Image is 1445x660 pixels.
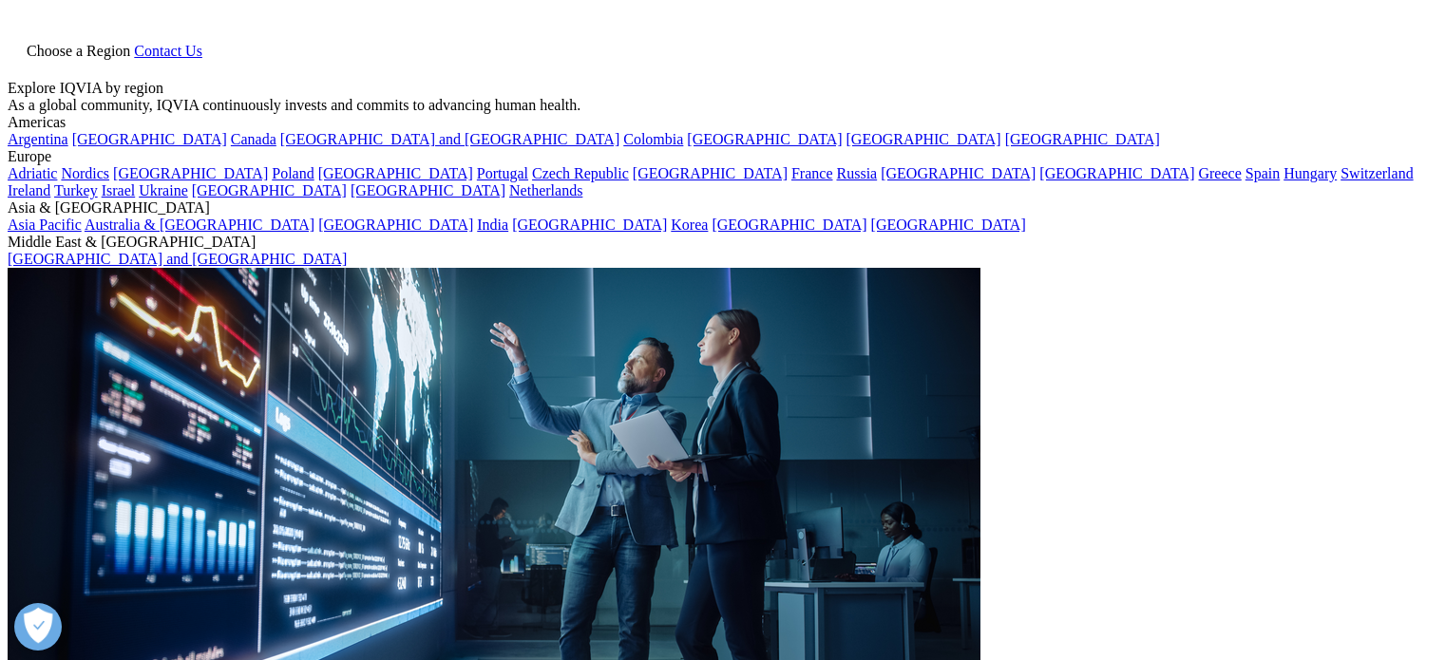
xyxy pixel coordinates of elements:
[1039,165,1194,181] a: [GEOGRAPHIC_DATA]
[687,131,842,147] a: [GEOGRAPHIC_DATA]
[712,217,866,233] a: [GEOGRAPHIC_DATA]
[318,165,473,181] a: [GEOGRAPHIC_DATA]
[532,165,629,181] a: Czech Republic
[1198,165,1241,181] a: Greece
[8,97,1437,114] div: As a global community, IQVIA continuously invests and commits to advancing human health.
[134,43,202,59] a: Contact Us
[633,165,788,181] a: [GEOGRAPHIC_DATA]
[102,182,136,198] a: Israel
[1005,131,1160,147] a: [GEOGRAPHIC_DATA]
[280,131,619,147] a: [GEOGRAPHIC_DATA] and [GEOGRAPHIC_DATA]
[8,182,50,198] a: Ireland
[871,217,1026,233] a: [GEOGRAPHIC_DATA]
[8,217,82,233] a: Asia Pacific
[8,80,1437,97] div: Explore IQVIA by region
[623,131,683,147] a: Colombia
[837,165,878,181] a: Russia
[512,217,667,233] a: [GEOGRAPHIC_DATA]
[8,148,1437,165] div: Europe
[272,165,314,181] a: Poland
[8,114,1437,131] div: Americas
[8,251,347,267] a: [GEOGRAPHIC_DATA] and [GEOGRAPHIC_DATA]
[72,131,227,147] a: [GEOGRAPHIC_DATA]
[27,43,130,59] span: Choose a Region
[1245,165,1280,181] a: Spain
[54,182,98,198] a: Turkey
[192,182,347,198] a: [GEOGRAPHIC_DATA]
[8,165,57,181] a: Adriatic
[318,217,473,233] a: [GEOGRAPHIC_DATA]
[1340,165,1413,181] a: Switzerland
[61,165,109,181] a: Nordics
[231,131,276,147] a: Canada
[1283,165,1337,181] a: Hungary
[477,217,508,233] a: India
[791,165,833,181] a: France
[351,182,505,198] a: [GEOGRAPHIC_DATA]
[509,182,582,198] a: Netherlands
[8,234,1437,251] div: Middle East & [GEOGRAPHIC_DATA]
[8,131,68,147] a: Argentina
[846,131,1001,147] a: [GEOGRAPHIC_DATA]
[14,603,62,651] button: Abrir preferências
[85,217,314,233] a: Australia & [GEOGRAPHIC_DATA]
[113,165,268,181] a: [GEOGRAPHIC_DATA]
[8,199,1437,217] div: Asia & [GEOGRAPHIC_DATA]
[139,182,188,198] a: Ukraine
[881,165,1036,181] a: [GEOGRAPHIC_DATA]
[671,217,708,233] a: Korea
[477,165,528,181] a: Portugal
